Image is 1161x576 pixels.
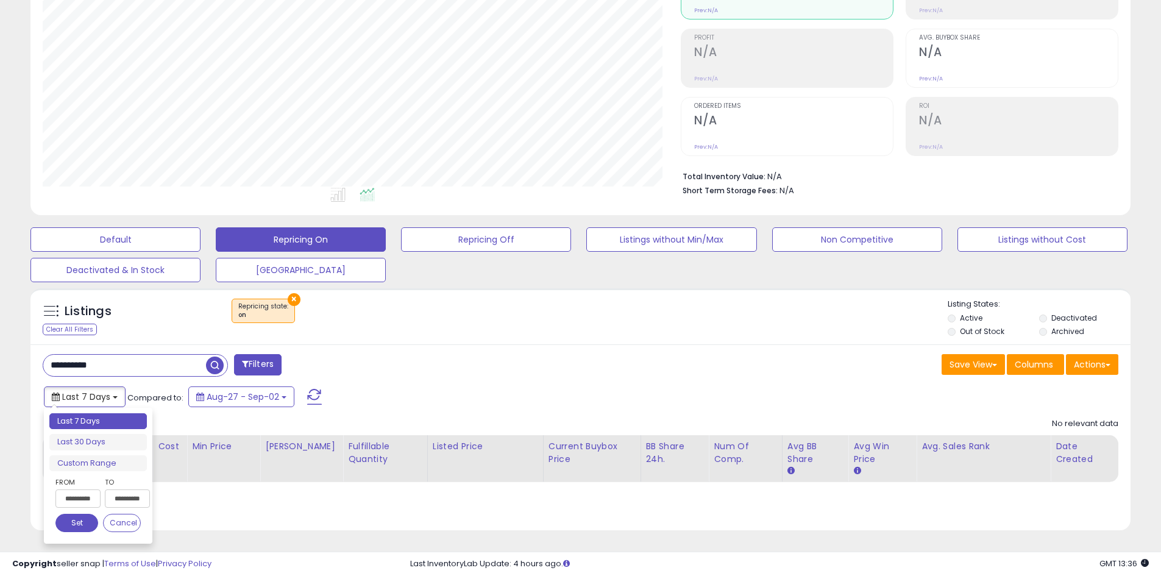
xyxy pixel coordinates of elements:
strong: Copyright [12,558,57,569]
small: Prev: N/A [919,75,943,82]
button: Listings without Min/Max [586,227,756,252]
label: Out of Stock [960,326,1004,336]
div: Min Price [192,440,255,453]
a: Privacy Policy [158,558,211,569]
p: Listing States: [948,299,1131,310]
button: Deactivated & In Stock [30,258,201,282]
div: [PERSON_NAME] [265,440,338,453]
label: To [105,476,141,488]
div: Avg BB Share [787,440,843,466]
button: Actions [1066,354,1118,375]
h2: N/A [694,113,893,130]
div: Cost [158,440,182,453]
div: Clear All Filters [43,324,97,335]
button: Default [30,227,201,252]
label: Active [960,313,982,323]
button: Set [55,514,98,532]
label: From [55,476,98,488]
small: Prev: N/A [694,7,718,14]
small: Avg Win Price. [853,466,861,477]
label: Archived [1051,326,1084,336]
button: Filters [234,354,282,375]
button: Columns [1007,354,1064,375]
span: Last 7 Days [62,391,110,403]
div: Last InventoryLab Update: 4 hours ago. [410,558,1149,570]
button: Listings without Cost [957,227,1127,252]
li: N/A [683,168,1109,183]
span: Ordered Items [694,103,893,110]
span: ROI [919,103,1118,110]
button: Last 7 Days [44,386,126,407]
div: Date Created [1056,440,1113,466]
div: Num of Comp. [714,440,776,466]
div: Avg. Sales Rank [921,440,1045,453]
h5: Listings [65,303,112,320]
h2: N/A [694,45,893,62]
small: Prev: N/A [919,7,943,14]
div: BB Share 24h. [646,440,704,466]
span: Avg. Buybox Share [919,35,1118,41]
li: Last 7 Days [49,413,147,430]
label: Deactivated [1051,313,1097,323]
span: Aug-27 - Sep-02 [207,391,279,403]
div: seller snap | | [12,558,211,570]
button: × [288,293,300,306]
small: Prev: N/A [694,143,718,151]
small: Prev: N/A [694,75,718,82]
span: 2025-09-10 13:36 GMT [1099,558,1149,569]
button: Save View [942,354,1005,375]
div: No relevant data [1052,418,1118,430]
a: Terms of Use [104,558,156,569]
div: Fulfillable Quantity [348,440,422,466]
small: Avg BB Share. [787,466,795,477]
div: Avg Win Price [853,440,911,466]
li: Custom Range [49,455,147,472]
h2: N/A [919,45,1118,62]
small: Prev: N/A [919,143,943,151]
button: Aug-27 - Sep-02 [188,386,294,407]
b: Short Term Storage Fees: [683,185,778,196]
button: Repricing Off [401,227,571,252]
span: Columns [1015,358,1053,371]
button: Non Competitive [772,227,942,252]
div: Listed Price [433,440,538,453]
span: Repricing state : [238,302,288,320]
h2: N/A [919,113,1118,130]
div: on [238,311,288,319]
li: Last 30 Days [49,434,147,450]
span: Compared to: [127,392,183,404]
div: Current Buybox Price [549,440,636,466]
button: [GEOGRAPHIC_DATA] [216,258,386,282]
span: N/A [779,185,794,196]
button: Cancel [103,514,141,532]
span: Profit [694,35,893,41]
b: Total Inventory Value: [683,171,765,182]
button: Repricing On [216,227,386,252]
